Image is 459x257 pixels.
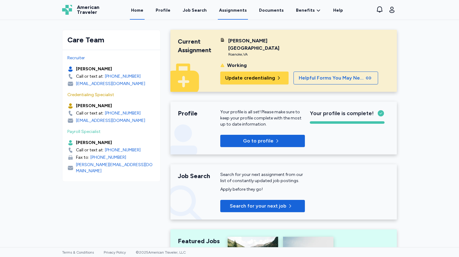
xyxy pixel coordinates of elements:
div: Call or text at: [76,73,104,80]
div: [PERSON_NAME] [76,103,112,109]
span: Helpful Forms You May Need [299,74,365,82]
div: Fax to: [76,154,89,161]
div: Payroll Specialist [67,129,155,135]
span: Search for your next job [230,202,286,210]
div: Profile [178,109,220,118]
a: Privacy Policy [104,250,126,255]
a: Terms & Conditions [62,250,94,255]
span: American Traveler [77,5,99,15]
div: Call or text at: [76,147,104,153]
div: [EMAIL_ADDRESS][DOMAIN_NAME] [76,81,145,87]
a: [PHONE_NUMBER] [105,73,141,80]
div: Credentialing Specialist [67,92,155,98]
p: Go to profile [243,137,273,145]
div: Search for your next assignment from our list of constantly updated job postings. [220,172,305,184]
div: [PERSON_NAME] [76,66,112,72]
button: Search for your next job [220,200,305,212]
span: Benefits [296,7,315,14]
span: © 2025 American Traveler, LLC [136,250,186,255]
div: [PERSON_NAME][GEOGRAPHIC_DATA] [228,37,305,52]
div: Working [227,62,247,69]
img: Logo [62,5,72,15]
div: Recruiter [67,55,155,61]
div: Roanoke , VA [228,52,305,57]
div: Current Assignment [178,37,220,54]
div: Care Team [67,35,155,45]
a: Assignments [218,1,248,20]
div: Apply before they go! [220,186,305,193]
div: [PERSON_NAME][EMAIL_ADDRESS][DOMAIN_NAME] [76,162,155,174]
a: Benefits [296,7,321,14]
span: Your profile is complete! [310,109,374,118]
span: Update credentialing [225,74,275,82]
p: Your profile is all set! Please make sure to keep your profile complete with the most up to date ... [220,109,305,127]
button: Go to profile [220,135,305,147]
a: Home [130,1,145,20]
div: [EMAIL_ADDRESS][DOMAIN_NAME] [76,118,145,124]
button: Helpful Forms You May Need [293,72,378,84]
div: Featured Jobs [178,237,220,245]
a: [PHONE_NUMBER] [105,147,141,153]
div: Call or text at: [76,110,104,116]
button: Update credentialing [220,72,289,84]
a: [PHONE_NUMBER] [105,110,141,116]
a: [PHONE_NUMBER] [90,154,126,161]
div: Job Search [183,7,207,14]
div: Job Search [178,172,220,180]
div: [PERSON_NAME] [76,140,112,146]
